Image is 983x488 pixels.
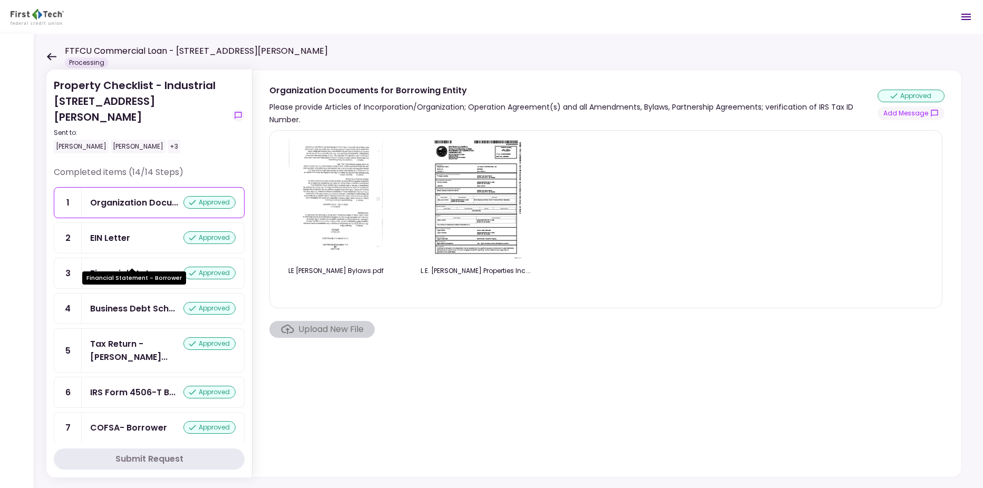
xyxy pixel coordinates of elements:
[90,302,175,315] div: Business Debt Schedule
[54,329,82,372] div: 5
[90,231,130,245] div: EIN Letter
[65,45,328,57] h1: FTFCU Commercial Loan - [STREET_ADDRESS][PERSON_NAME]
[54,223,82,253] div: 2
[183,196,236,209] div: approved
[280,266,391,276] div: LE John Bylaws.pdf
[54,166,245,187] div: Completed items (14/14 Steps)
[54,222,245,253] a: 2EIN Letterapproved
[183,267,236,279] div: approved
[82,271,186,285] div: Financial Statement - Borrower
[54,258,82,288] div: 3
[878,90,945,102] div: approved
[54,294,82,324] div: 4
[54,187,245,218] a: 1Organization Documents for Borrowing Entityapproved
[54,448,245,470] button: Submit Request
[11,9,64,25] img: Partner icon
[953,4,979,30] button: Open menu
[269,84,878,97] div: Organization Documents for Borrowing Entity
[878,106,945,120] button: show-messages
[90,421,167,434] div: COFSA- Borrower
[183,337,236,350] div: approved
[183,421,236,434] div: approved
[232,109,245,122] button: show-messages
[183,386,236,398] div: approved
[269,101,878,126] div: Please provide Articles of Incorporation/Organization; Operation Agreement(s) and all Amendments,...
[90,337,183,364] div: Tax Return - Borrower
[269,321,375,338] span: Click here to upload the required document
[54,77,228,153] div: Property Checklist - Industrial [STREET_ADDRESS][PERSON_NAME]
[111,140,166,153] div: [PERSON_NAME]
[65,57,109,68] div: Processing
[54,188,82,218] div: 1
[90,196,178,209] div: Organization Documents for Borrowing Entity
[183,302,236,315] div: approved
[54,377,82,407] div: 6
[252,70,962,477] div: Organization Documents for Borrowing EntityPlease provide Articles of Incorporation/Organization;...
[90,386,176,399] div: IRS Form 4506-T Borrower
[54,258,245,289] a: 3Financial Statement - Borrowerapproved
[54,412,245,443] a: 7COFSA- Borrowerapproved
[183,231,236,244] div: approved
[115,453,183,465] div: Submit Request
[54,140,109,153] div: [PERSON_NAME]
[54,128,228,138] div: Sent to:
[54,377,245,408] a: 6IRS Form 4506-T Borrowerapproved
[54,413,82,443] div: 7
[421,266,531,276] div: L.E. John Properties Inc. - Statement of Information.pdf
[54,293,245,324] a: 4Business Debt Scheduleapproved
[168,140,180,153] div: +3
[54,328,245,373] a: 5Tax Return - Borrowerapproved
